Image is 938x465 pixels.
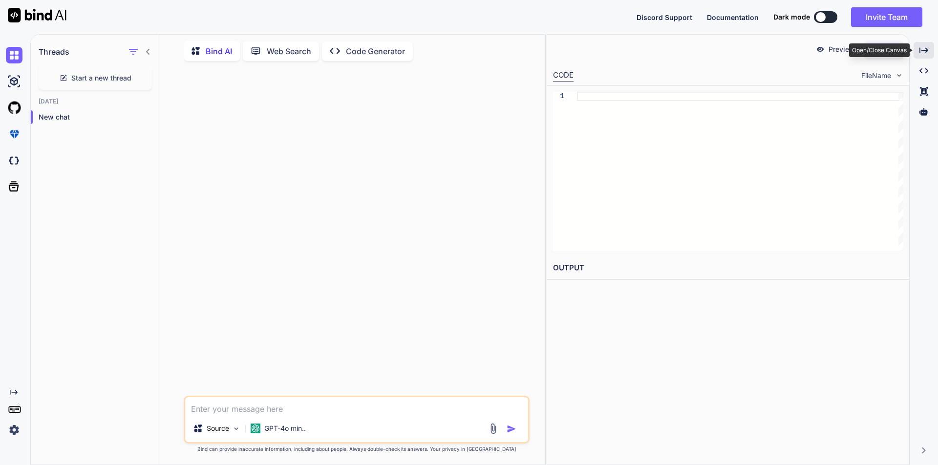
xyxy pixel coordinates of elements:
img: settings [6,422,22,438]
img: icon [507,424,516,434]
span: Discord Support [637,13,692,21]
img: GPT-4o mini [251,424,260,433]
h1: Threads [39,46,69,58]
button: Discord Support [637,12,692,22]
p: Preview [829,44,855,54]
span: FileName [861,71,891,81]
p: Bind AI [206,45,232,57]
img: premium [6,126,22,142]
img: Pick Models [232,425,240,433]
button: Documentation [707,12,759,22]
p: Web Search [267,45,311,57]
p: New chat [39,112,160,122]
img: preview [816,45,825,54]
div: CODE [553,70,574,81]
img: chat [6,47,22,63]
img: chevron down [895,71,903,80]
div: 1 [553,92,564,101]
div: Open/Close Canvas [849,43,910,57]
img: githubLight [6,100,22,116]
p: Source [207,424,229,433]
img: attachment [488,423,499,434]
p: GPT-4o min.. [264,424,306,433]
h2: [DATE] [31,98,160,105]
span: Dark mode [773,12,810,22]
span: Start a new thread [71,73,131,83]
img: Bind AI [8,8,66,22]
button: Invite Team [851,7,922,27]
h2: OUTPUT [547,257,909,280]
img: darkCloudIdeIcon [6,152,22,169]
p: Code Generator [346,45,405,57]
img: ai-studio [6,73,22,90]
span: Documentation [707,13,759,21]
p: Bind can provide inaccurate information, including about people. Always double-check its answers.... [184,445,530,453]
